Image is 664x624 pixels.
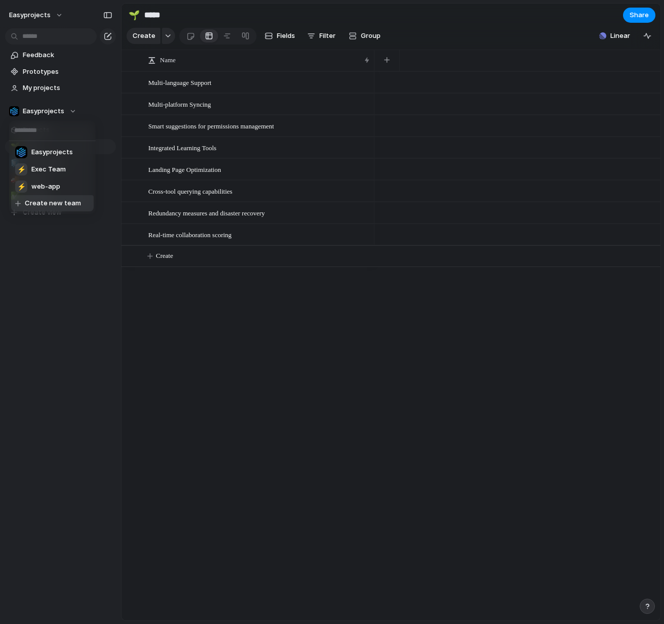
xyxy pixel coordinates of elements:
[25,198,81,208] span: Create new team
[15,163,27,175] div: ⚡
[31,164,66,174] span: Exec Team
[31,147,73,157] span: Easyprojects
[31,182,60,192] span: web-app
[15,181,27,193] div: ⚡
